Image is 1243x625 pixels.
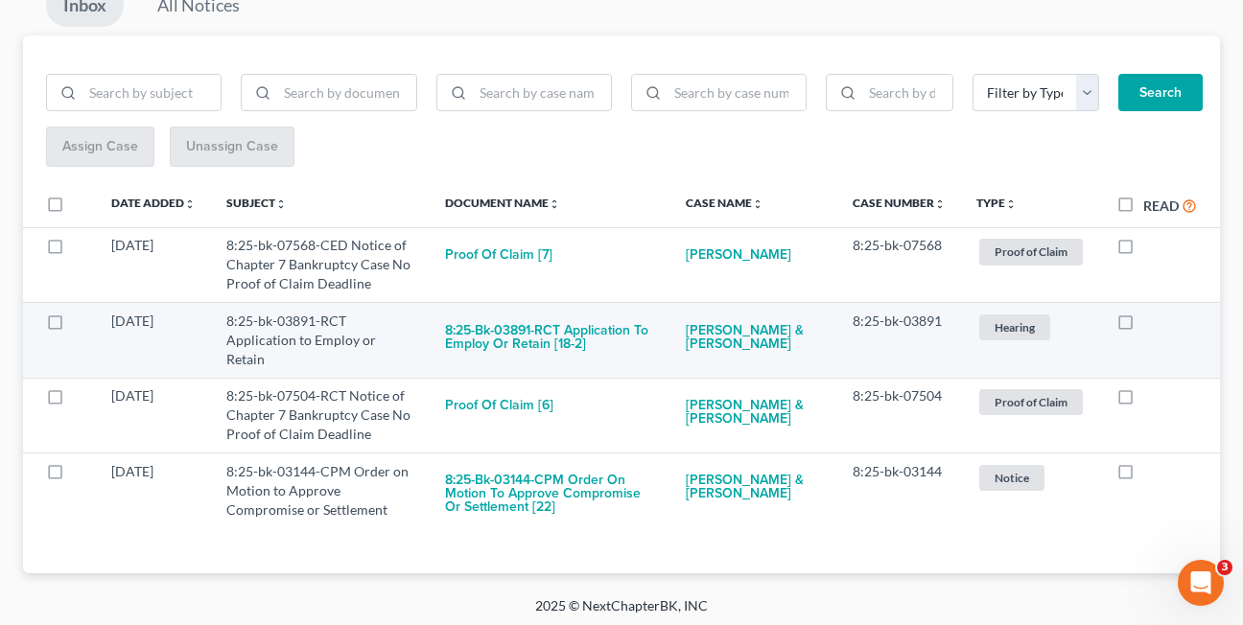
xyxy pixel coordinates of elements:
[976,236,1086,267] a: Proof of Claim
[473,75,611,111] input: Search by case name
[96,303,211,378] td: [DATE]
[445,462,655,527] button: 8:25-bk-03144-CPM Order on Motion to Approve Compromise or Settlement [22]
[1005,198,1017,210] i: unfold_more
[979,465,1044,491] span: Notice
[686,236,791,274] a: [PERSON_NAME]
[976,196,1017,210] a: Typeunfold_more
[934,198,946,210] i: unfold_more
[96,227,211,302] td: [DATE]
[445,386,553,425] button: Proof of Claim [6]
[686,462,822,514] a: [PERSON_NAME] & [PERSON_NAME]
[837,303,961,378] td: 8:25-bk-03891
[837,452,961,535] td: 8:25-bk-03144
[976,462,1086,494] a: Notice
[275,198,287,210] i: unfold_more
[82,75,221,111] input: Search by subject
[979,314,1050,340] span: Hearing
[211,378,430,452] td: 8:25-bk-07504-RCT Notice of Chapter 7 Bankruptcy Case No Proof of Claim Deadline
[211,227,430,302] td: 8:25-bk-07568-CED Notice of Chapter 7 Bankruptcy Case No Proof of Claim Deadline
[96,452,211,535] td: [DATE]
[1118,74,1203,112] button: Search
[976,386,1086,418] a: Proof of Claim
[445,312,655,363] button: 8:25-bk-03891-RCT Application to Employ or Retain [18-2]
[184,198,196,210] i: unfold_more
[752,198,763,210] i: unfold_more
[686,312,822,363] a: [PERSON_NAME] & [PERSON_NAME]
[1217,560,1232,575] span: 3
[837,378,961,452] td: 8:25-bk-07504
[549,198,560,210] i: unfold_more
[686,386,822,438] a: [PERSON_NAME] & [PERSON_NAME]
[853,196,946,210] a: Case Numberunfold_more
[1143,196,1179,216] label: Read
[445,196,560,210] a: Document Nameunfold_more
[686,196,763,210] a: Case Nameunfold_more
[979,239,1083,265] span: Proof of Claim
[277,75,415,111] input: Search by document name
[111,196,196,210] a: Date Addedunfold_more
[979,389,1083,415] span: Proof of Claim
[226,196,287,210] a: Subjectunfold_more
[837,227,961,302] td: 8:25-bk-07568
[211,303,430,378] td: 8:25-bk-03891-RCT Application to Employ or Retain
[96,378,211,452] td: [DATE]
[1178,560,1224,606] iframe: Intercom live chat
[976,312,1086,343] a: Hearing
[445,236,552,274] button: Proof of Claim [7]
[862,75,952,111] input: Search by date
[668,75,806,111] input: Search by case number
[211,452,430,535] td: 8:25-bk-03144-CPM Order on Motion to Approve Compromise or Settlement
